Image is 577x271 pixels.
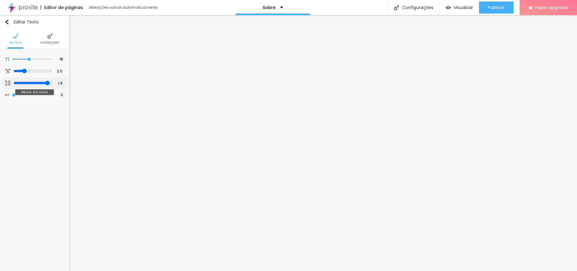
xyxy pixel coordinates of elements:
[5,80,11,86] img: Icone
[488,5,505,10] span: Publicar
[5,93,9,97] img: Icone
[5,68,11,74] img: Icone
[479,2,514,14] button: Publicar
[5,57,9,61] img: Icone
[10,41,21,44] span: Estilo
[535,5,568,10] span: Fazer Upgrade
[5,20,9,24] img: Icone
[5,20,39,24] div: Editar Texto
[454,5,473,10] span: Visualizar
[446,5,451,10] img: view-1.svg
[69,15,577,271] iframe: Editor
[47,33,53,39] img: Icone
[40,41,60,44] span: Avançado
[440,2,479,14] button: Visualizar
[89,6,158,9] div: Alterações salvas automaticamente
[263,5,276,10] p: Sobre
[13,33,18,39] img: Icone
[394,5,399,10] img: Icone
[41,5,83,10] div: Editor de páginas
